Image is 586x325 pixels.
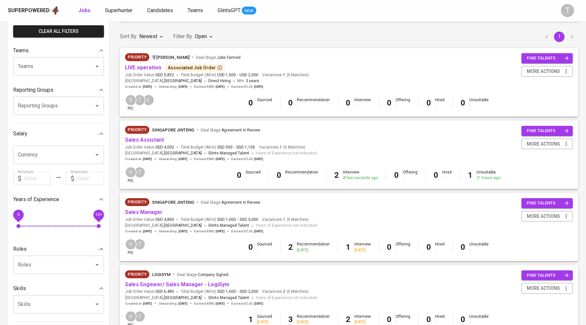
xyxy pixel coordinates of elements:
[216,301,225,306] span: [DATE]
[13,282,104,295] div: Skills
[125,270,149,278] div: New Job received from Demand Team
[194,301,225,306] span: Earliest EMD :
[245,175,261,181] div: -
[125,199,149,205] span: Priority
[355,247,371,253] div: [DATE]
[164,150,202,157] span: [GEOGRAPHIC_DATA]
[262,72,309,78] span: Vacancies ( 0 Matches )
[196,55,241,60] span: Deal Stage :
[125,64,161,71] a: LIVE operation
[152,272,170,277] span: LogiSYM
[92,300,102,309] button: Open
[178,301,188,306] span: [DATE]
[527,55,569,62] span: find talents
[527,67,560,76] span: more actions
[257,242,272,253] div: Sourced
[125,301,152,306] span: Created at :
[92,62,102,71] button: Open
[427,98,431,107] b: 0
[461,315,466,324] b: 0
[120,33,137,40] p: Sort By
[522,198,573,208] button: find talents
[125,54,149,60] span: Priority
[427,315,431,324] b: 0
[125,239,137,250] div: V
[522,53,573,63] button: find talents
[527,127,569,135] span: find talents
[282,217,285,222] span: 1
[201,128,260,132] span: Deal Stage :
[105,7,133,13] span: Superhunter
[343,175,378,181] div: A few seconds ago
[201,200,260,205] span: Deal Stage :
[18,27,99,35] span: Clear All filters
[262,217,309,222] span: Vacancies ( 0 Matches )
[237,217,238,222] span: -
[13,44,104,57] div: Teams
[134,239,145,250] div: T
[134,167,145,178] div: T
[195,33,207,39] span: Open
[95,212,102,217] span: 10+
[125,198,149,206] div: New Job received from Demand Team
[387,315,392,324] b: 0
[178,84,188,89] span: [DATE]
[143,84,152,89] span: [DATE]
[152,200,194,205] span: Singapore Jinteng
[285,170,318,181] div: Recommendation
[470,103,489,108] div: -
[125,78,202,84] span: [GEOGRAPHIC_DATA] ,
[125,289,174,294] span: Job Order Value
[240,217,258,222] span: SGD 3,000
[125,72,174,78] span: Job Order Value
[297,319,330,325] div: [DATE]
[217,217,236,222] span: SGD 1,000
[13,47,29,55] p: Teams
[470,247,489,253] div: -
[155,145,174,150] span: SGD 4,000
[262,289,309,294] span: Vacancies ( 0 Matches )
[134,94,145,106] div: T
[289,98,293,107] b: 0
[194,84,225,89] span: Earliest EMD :
[155,217,174,222] span: SGD 4,800
[246,79,259,83] span: 3 years
[164,78,202,84] span: [GEOGRAPHIC_DATA]
[236,145,255,150] span: SGD 1,100
[231,157,263,161] span: Earliest ECJD :
[125,145,174,150] span: Job Order Value
[346,315,351,324] b: 2
[125,126,149,134] div: New Job received from Demand Team
[476,170,500,181] div: Unsuitable
[92,150,102,159] button: Open
[159,157,188,161] span: Onboarding :
[522,139,573,150] button: more actions
[245,170,261,181] div: Sourced
[237,289,238,294] span: -
[237,72,238,78] span: -
[13,83,104,97] div: Reporting Groups
[159,84,188,89] span: Onboarding :
[289,315,293,324] b: 3
[8,6,60,15] a: Superpoweredapp logo
[164,222,202,229] span: [GEOGRAPHIC_DATA]
[92,101,102,110] button: Open
[13,285,26,292] p: Skills
[125,281,229,288] a: Sales Engineer/ Sales Manager - LogiSym
[13,86,53,94] p: Reporting Groups
[256,222,318,229] span: Years of Experience not indicated.
[435,242,445,253] div: Hired
[522,270,573,281] button: find talents
[249,315,253,324] b: 1
[234,145,235,150] span: -
[208,79,231,83] span: Direct Hiring
[177,272,228,277] span: Deal Stage :
[168,64,222,71] div: Associated Job Order
[178,157,188,161] span: [DATE]
[173,33,192,40] p: Filter By
[297,97,330,108] div: Recommendation
[159,229,188,234] span: Onboarding :
[221,200,260,205] span: Agreement In Review
[105,7,134,15] a: Superhunter
[221,128,260,132] span: Agreement In Review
